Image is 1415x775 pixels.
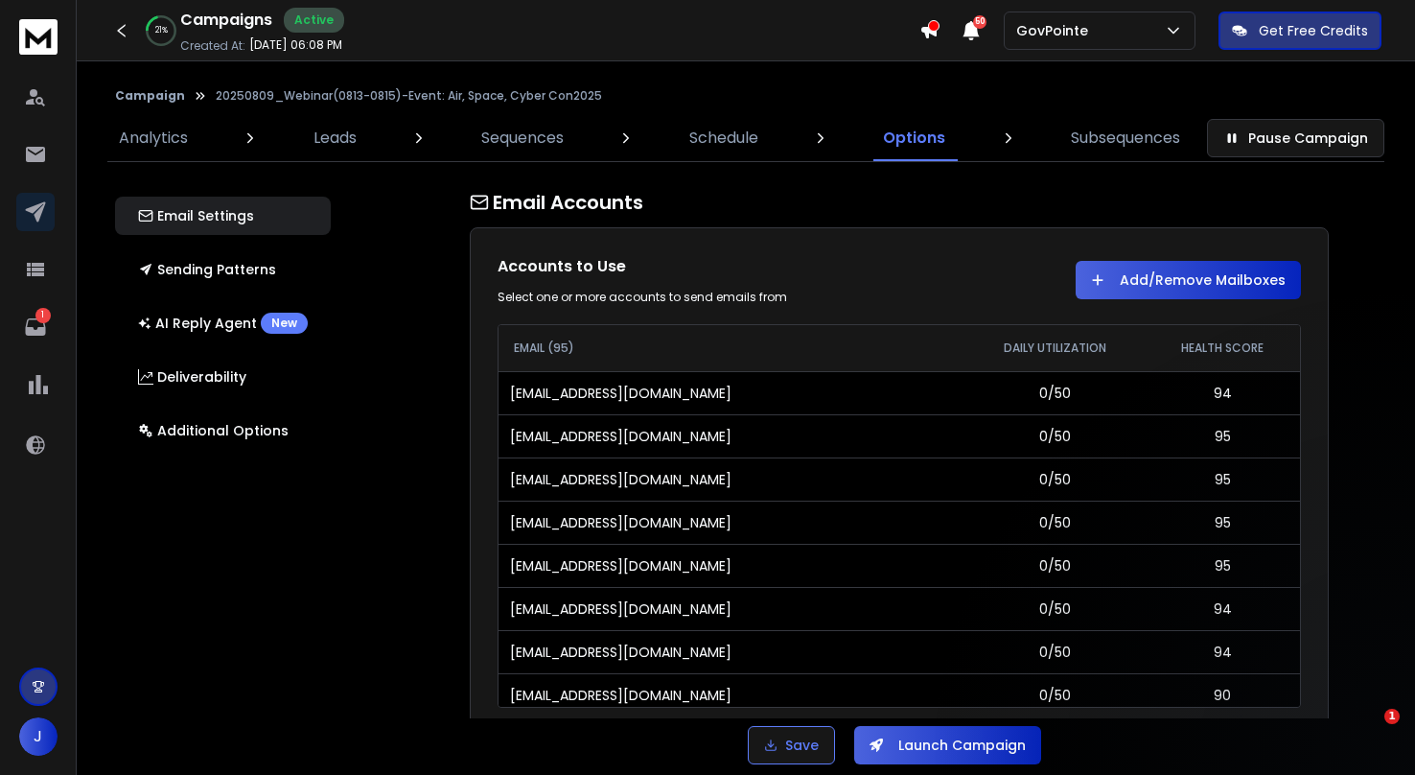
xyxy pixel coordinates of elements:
[854,726,1041,764] button: Launch Campaign
[302,115,368,161] a: Leads
[510,599,731,619] p: [EMAIL_ADDRESS][DOMAIN_NAME]
[964,544,1146,587] td: 0/50
[115,88,185,104] button: Campaign
[115,197,331,235] button: Email Settings
[748,726,835,764] button: Save
[35,308,51,323] p: 1
[964,325,1146,371] th: DAILY UTILIZATION
[871,115,957,161] a: Options
[1146,544,1300,587] td: 95
[1071,127,1180,150] p: Subsequences
[1146,458,1300,501] td: 95
[1076,261,1301,299] button: Add/Remove Mailboxes
[138,206,254,225] p: Email Settings
[1016,21,1096,40] p: GovPointe
[180,38,245,54] p: Created At:
[115,250,331,289] button: Sending Patterns
[973,15,986,29] span: 50
[1146,587,1300,630] td: 94
[964,501,1146,544] td: 0/50
[138,260,276,279] p: Sending Patterns
[216,88,602,104] p: 20250809_Webinar(0813-0815)-Event: Air, Space, Cyber Con2025
[964,630,1146,673] td: 0/50
[510,384,731,403] p: [EMAIL_ADDRESS][DOMAIN_NAME]
[498,255,880,278] h1: Accounts to Use
[19,717,58,756] button: J
[510,556,731,575] p: [EMAIL_ADDRESS][DOMAIN_NAME]
[883,127,945,150] p: Options
[1259,21,1368,40] p: Get Free Credits
[261,313,308,334] div: New
[470,115,575,161] a: Sequences
[689,127,758,150] p: Schedule
[107,115,199,161] a: Analytics
[510,427,731,446] p: [EMAIL_ADDRESS][DOMAIN_NAME]
[1384,709,1400,724] span: 1
[119,127,188,150] p: Analytics
[498,290,880,305] div: Select one or more accounts to send emails from
[510,513,731,532] p: [EMAIL_ADDRESS][DOMAIN_NAME]
[1345,709,1391,755] iframe: Intercom live chat
[180,9,272,32] h1: Campaigns
[155,25,168,36] p: 21 %
[249,37,342,53] p: [DATE] 06:08 PM
[1207,119,1384,157] button: Pause Campaign
[510,686,731,705] p: [EMAIL_ADDRESS][DOMAIN_NAME]
[1146,414,1300,458] td: 95
[964,673,1146,716] td: 0/50
[115,411,331,450] button: Additional Options
[115,358,331,396] button: Deliverability
[678,115,770,161] a: Schedule
[313,127,357,150] p: Leads
[510,643,731,662] p: [EMAIL_ADDRESS][DOMAIN_NAME]
[470,189,1329,216] h1: Email Accounts
[1059,115,1192,161] a: Subsequences
[138,367,246,387] p: Deliverability
[19,19,58,55] img: logo
[1218,12,1381,50] button: Get Free Credits
[16,308,55,346] a: 1
[964,371,1146,414] td: 0/50
[1146,501,1300,544] td: 95
[964,587,1146,630] td: 0/50
[964,414,1146,458] td: 0/50
[499,325,964,371] th: EMAIL (95)
[284,8,344,33] div: Active
[138,313,308,334] p: AI Reply Agent
[481,127,564,150] p: Sequences
[1146,371,1300,414] td: 94
[138,421,289,440] p: Additional Options
[1146,325,1300,371] th: HEALTH SCORE
[510,470,731,489] p: [EMAIL_ADDRESS][DOMAIN_NAME]
[964,458,1146,501] td: 0/50
[115,304,331,342] button: AI Reply AgentNew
